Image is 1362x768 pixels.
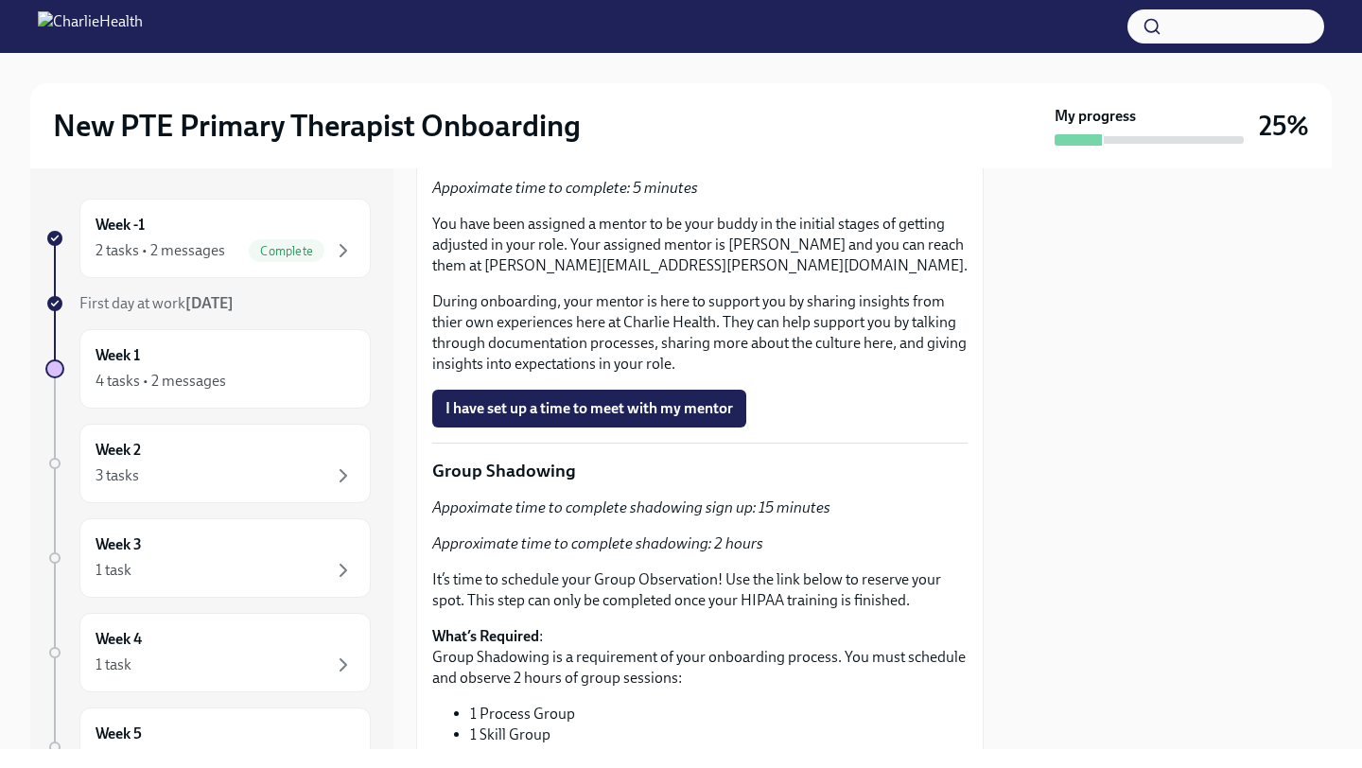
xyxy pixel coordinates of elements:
p: You have been assigned a mentor to be your buddy in the initial stages of getting adjusted in you... [432,214,968,276]
a: Week 31 task [45,518,371,598]
a: Week 14 tasks • 2 messages [45,329,371,409]
h6: Week -1 [96,215,145,236]
em: Appoximate time to complete: 5 minutes [432,179,698,197]
div: 1 task [96,655,131,675]
p: : Group Shadowing is a requirement of your onboarding process. You must schedule and observe 2 ho... [432,626,968,689]
a: Week -12 tasks • 2 messagesComplete [45,199,371,278]
p: Group Shadowing [432,459,968,483]
span: Complete [249,244,324,258]
strong: [DATE] [185,294,234,312]
button: I have set up a time to meet with my mentor [432,390,746,428]
h3: 25% [1259,109,1309,143]
h6: Week 1 [96,345,140,366]
h6: Week 4 [96,629,142,650]
h6: Week 2 [96,440,141,461]
a: Week 23 tasks [45,424,371,503]
h2: New PTE Primary Therapist Onboarding [53,107,581,145]
p: It’s time to schedule your Group Observation! Use the link below to reserve your spot. This step ... [432,569,968,611]
h6: Week 3 [96,534,142,555]
a: First day at work[DATE] [45,293,371,314]
li: 1 Skill Group [470,724,968,745]
h6: Week 5 [96,724,142,744]
div: 4 tasks • 2 messages [96,371,226,392]
img: CharlieHealth [38,11,143,42]
strong: What’s Required [432,627,539,645]
em: Appoximate time to complete shadowing sign up: 15 minutes [432,498,830,516]
div: 2 tasks • 2 messages [96,240,225,261]
a: Week 41 task [45,613,371,692]
li: 1 Process Group [470,704,968,724]
div: 3 tasks [96,465,139,486]
em: Approximate time to complete shadowing: 2 hours [432,534,763,552]
span: I have set up a time to meet with my mentor [445,399,733,418]
div: 1 task [96,560,131,581]
p: During onboarding, your mentor is here to support you by sharing insights from thier own experien... [432,291,968,375]
span: First day at work [79,294,234,312]
strong: My progress [1055,106,1136,127]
